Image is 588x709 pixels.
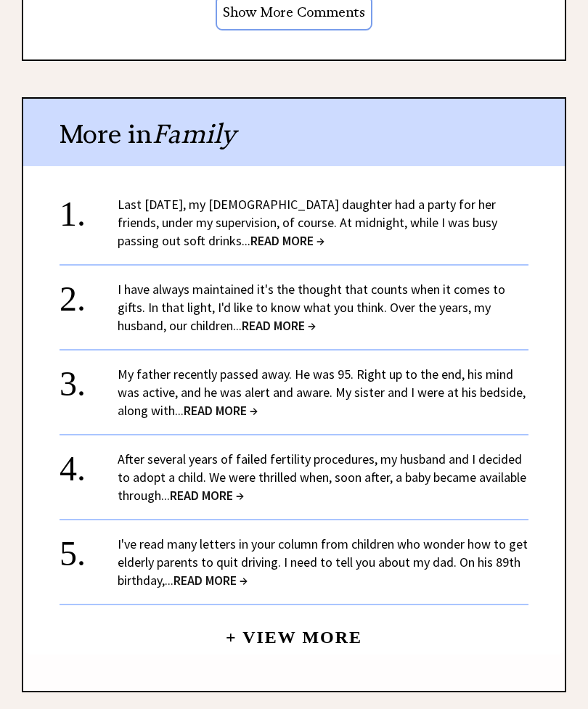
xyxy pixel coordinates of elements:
[170,487,244,504] span: READ MORE →
[60,365,118,392] div: 3.
[118,281,505,334] a: I have always maintained it's the thought that counts when it comes to gifts. In that light, I'd ...
[118,451,526,504] a: After several years of failed fertility procedures, my husband and I decided to adopt a child. We...
[184,402,258,419] span: READ MORE →
[242,317,316,334] span: READ MORE →
[152,118,236,150] span: Family
[118,196,497,249] a: Last [DATE], my [DEMOGRAPHIC_DATA] daughter had a party for her friends, under my supervision, of...
[118,536,528,589] a: I've read many letters in your column from children who wonder how to get elderly parents to quit...
[23,99,565,166] div: More in
[250,232,324,249] span: READ MORE →
[226,615,362,647] a: + View More
[60,535,118,562] div: 5.
[60,450,118,477] div: 4.
[173,572,248,589] span: READ MORE →
[60,280,118,307] div: 2.
[118,366,526,419] a: My father recently passed away. He was 95. Right up to the end, his mind was active, and he was a...
[60,195,118,222] div: 1.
